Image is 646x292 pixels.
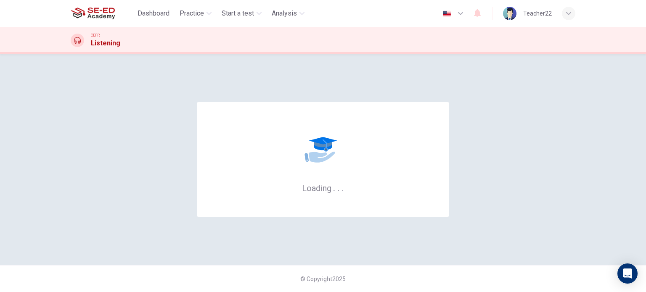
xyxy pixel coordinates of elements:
[523,8,552,18] div: Teacher22
[71,5,134,22] a: SE-ED Academy logo
[222,8,254,18] span: Start a test
[302,182,344,193] h6: Loading
[138,8,169,18] span: Dashboard
[218,6,265,21] button: Start a test
[503,7,516,20] img: Profile picture
[617,263,638,284] div: Open Intercom Messenger
[71,5,115,22] img: SE-ED Academy logo
[341,180,344,194] h6: .
[176,6,215,21] button: Practice
[91,38,120,48] h1: Listening
[300,276,346,282] span: © Copyright 2025
[134,6,173,21] button: Dashboard
[442,11,452,17] img: en
[272,8,297,18] span: Analysis
[333,180,336,194] h6: .
[91,32,100,38] span: CEFR
[180,8,204,18] span: Practice
[268,6,308,21] button: Analysis
[337,180,340,194] h6: .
